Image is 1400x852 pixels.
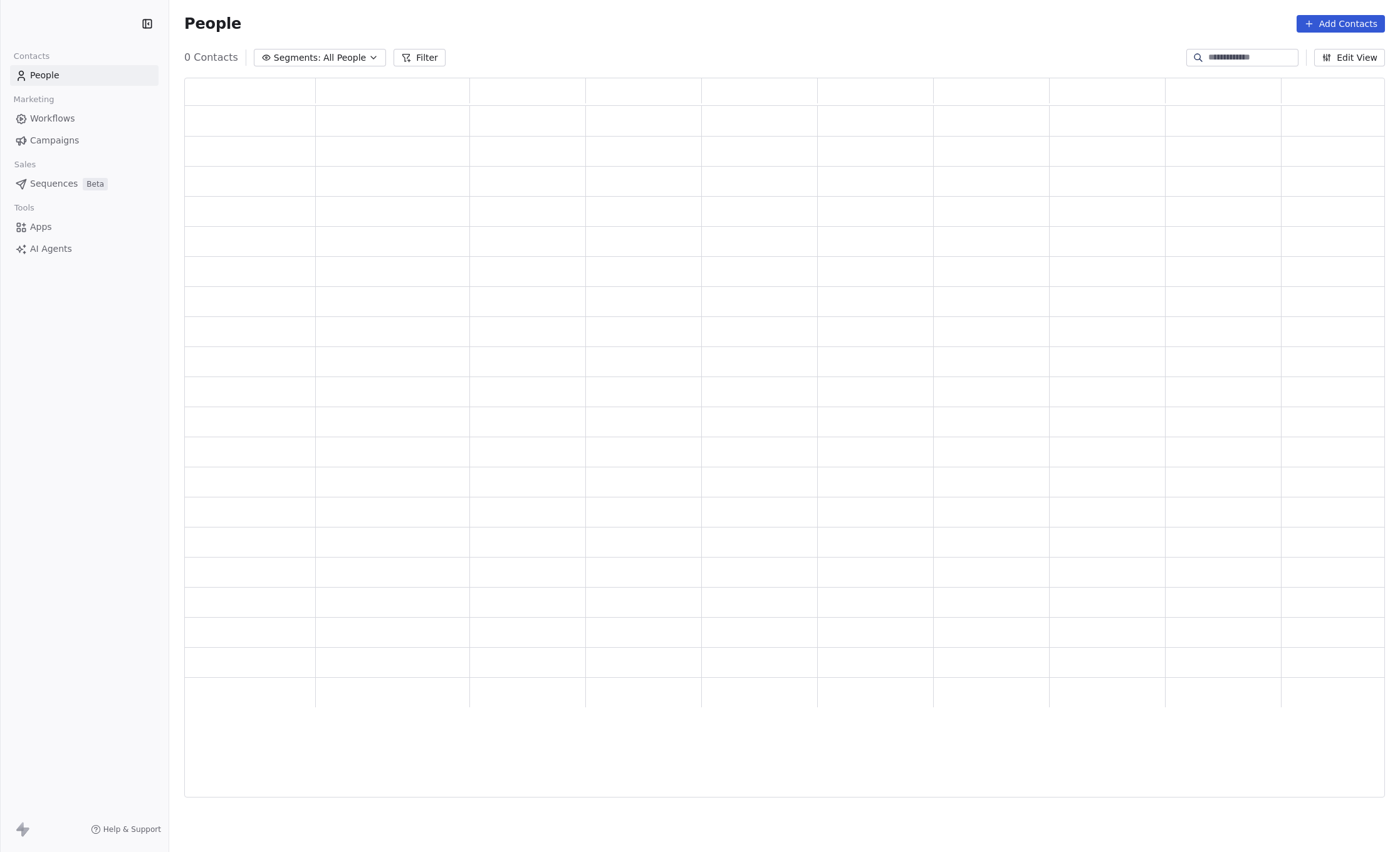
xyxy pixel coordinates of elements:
a: Campaigns [10,130,159,151]
span: Sequences [30,177,78,190]
span: Beta [83,178,108,190]
button: Edit View [1314,49,1385,66]
a: Help & Support [91,824,161,834]
span: Sales [9,155,41,174]
span: Help & Support [103,824,161,834]
span: Workflows [30,112,75,125]
span: Tools [9,199,39,217]
span: All People [323,51,366,65]
span: People [184,14,241,33]
div: grid [185,106,1397,798]
a: Workflows [10,108,159,129]
span: 0 Contacts [184,50,238,65]
button: Filter [394,49,446,66]
a: Apps [10,217,159,237]
span: AI Agents [30,242,72,256]
a: People [10,65,159,86]
button: Add Contacts [1297,15,1385,33]
span: Campaigns [30,134,79,147]
a: AI Agents [10,239,159,259]
span: Marketing [8,90,60,109]
span: People [30,69,60,82]
a: SequencesBeta [10,174,159,194]
span: Contacts [8,47,55,66]
span: Apps [30,221,52,234]
span: Segments: [274,51,321,65]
